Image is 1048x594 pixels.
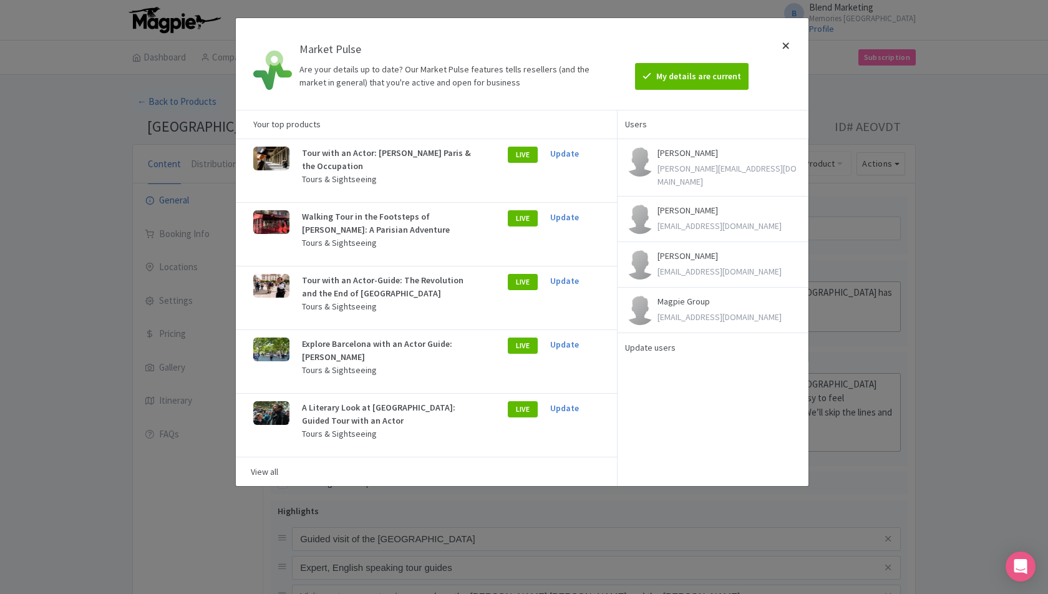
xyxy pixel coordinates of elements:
[635,63,749,90] btn: My details are current
[657,147,800,160] p: [PERSON_NAME]
[1006,552,1036,582] div: Open Intercom Messenger
[302,173,476,186] p: Tours & Sightseeing
[625,204,655,234] img: contact-b11cc6e953956a0c50a2f97983291f06.png
[550,401,599,415] div: Update
[550,338,599,351] div: Update
[657,250,782,263] p: [PERSON_NAME]
[550,147,599,160] div: Update
[253,401,289,425] img: Montmartre4_hrbxr7.png
[302,300,476,313] p: Tours & Sightseeing
[302,236,476,250] p: Tours & Sightseeing
[302,274,476,300] p: Tour with an Actor-Guide: The Revolution and the End of [GEOGRAPHIC_DATA]
[253,210,289,234] img: Emily6_n95lcp.jpg
[657,204,782,217] p: [PERSON_NAME]
[625,250,655,280] img: contact-b11cc6e953956a0c50a2f97983291f06.png
[618,110,808,139] div: Users
[657,311,782,324] div: [EMAIL_ADDRESS][DOMAIN_NAME]
[302,364,476,377] p: Tours & Sightseeing
[299,43,611,56] h4: Market Pulse
[550,274,599,288] div: Update
[302,147,476,173] p: Tour with an Actor: [PERSON_NAME] Paris & the Occupation
[253,338,289,361] img: BAR_7_xuufjt.jpg
[625,341,800,354] div: Update users
[253,274,289,298] img: Lyon7_ixuoac.jpg
[251,465,602,479] div: View all
[236,110,617,139] div: Your top products
[302,338,476,364] p: Explore Barcelona with an Actor Guide: [PERSON_NAME]
[625,295,655,325] img: contact-b11cc6e953956a0c50a2f97983291f06.png
[253,51,293,90] img: market_pulse-1-0a5220b3d29e4a0de46fb7534bebe030.svg
[625,147,655,177] img: contact-b11cc6e953956a0c50a2f97983291f06.png
[302,401,476,427] p: A Literary Look at [GEOGRAPHIC_DATA]: Guided Tour with an Actor
[302,427,476,441] p: Tours & Sightseeing
[299,63,611,89] div: Are your details up to date? Our Market Pulse features tells resellers (and the market in general...
[657,162,800,188] div: [PERSON_NAME][EMAIL_ADDRESS][DOMAIN_NAME]
[302,210,476,236] p: Walking Tour in the Footsteps of [PERSON_NAME]: A Parisian Adventure
[657,220,782,233] div: [EMAIL_ADDRESS][DOMAIN_NAME]
[253,147,289,170] img: Josephine3_mamvfa.jpg
[657,265,782,278] div: [EMAIL_ADDRESS][DOMAIN_NAME]
[657,295,782,308] p: Magpie Group
[550,210,599,224] div: Update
